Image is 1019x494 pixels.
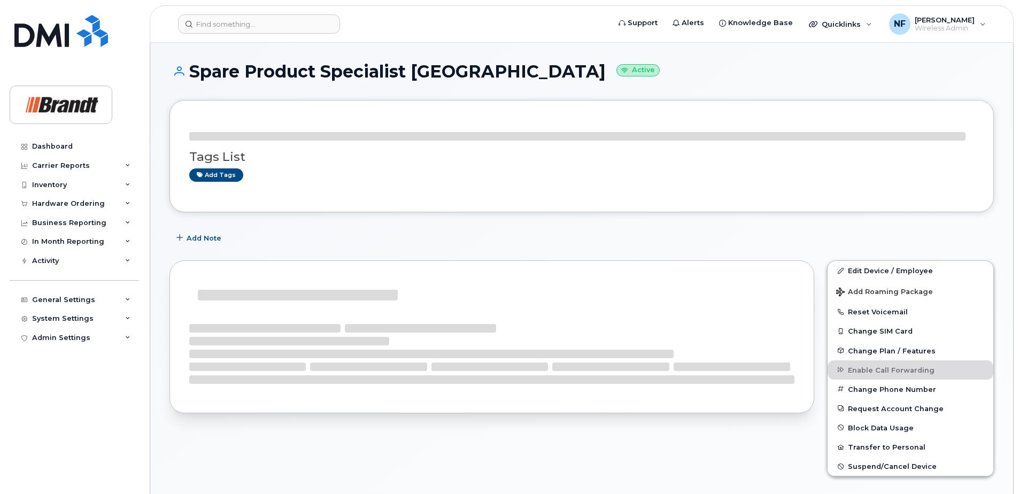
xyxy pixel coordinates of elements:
span: Change Plan / Features [848,346,936,354]
small: Active [616,64,660,76]
button: Reset Voicemail [828,302,993,321]
span: Add Note [187,233,221,243]
button: Change SIM Card [828,321,993,341]
button: Request Account Change [828,399,993,418]
span: Suspend/Cancel Device [848,462,937,470]
span: Enable Call Forwarding [848,366,935,374]
button: Change Phone Number [828,380,993,399]
button: Change Plan / Features [828,341,993,360]
a: Edit Device / Employee [828,261,993,280]
span: Add Roaming Package [836,288,933,298]
button: Suspend/Cancel Device [828,457,993,476]
h3: Tags List [189,150,974,164]
button: Enable Call Forwarding [828,360,993,380]
button: Transfer to Personal [828,437,993,457]
button: Add Note [169,228,230,248]
button: Add Roaming Package [828,280,993,302]
h1: Spare Product Specialist [GEOGRAPHIC_DATA] [169,62,994,81]
button: Block Data Usage [828,418,993,437]
a: Add tags [189,168,243,182]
